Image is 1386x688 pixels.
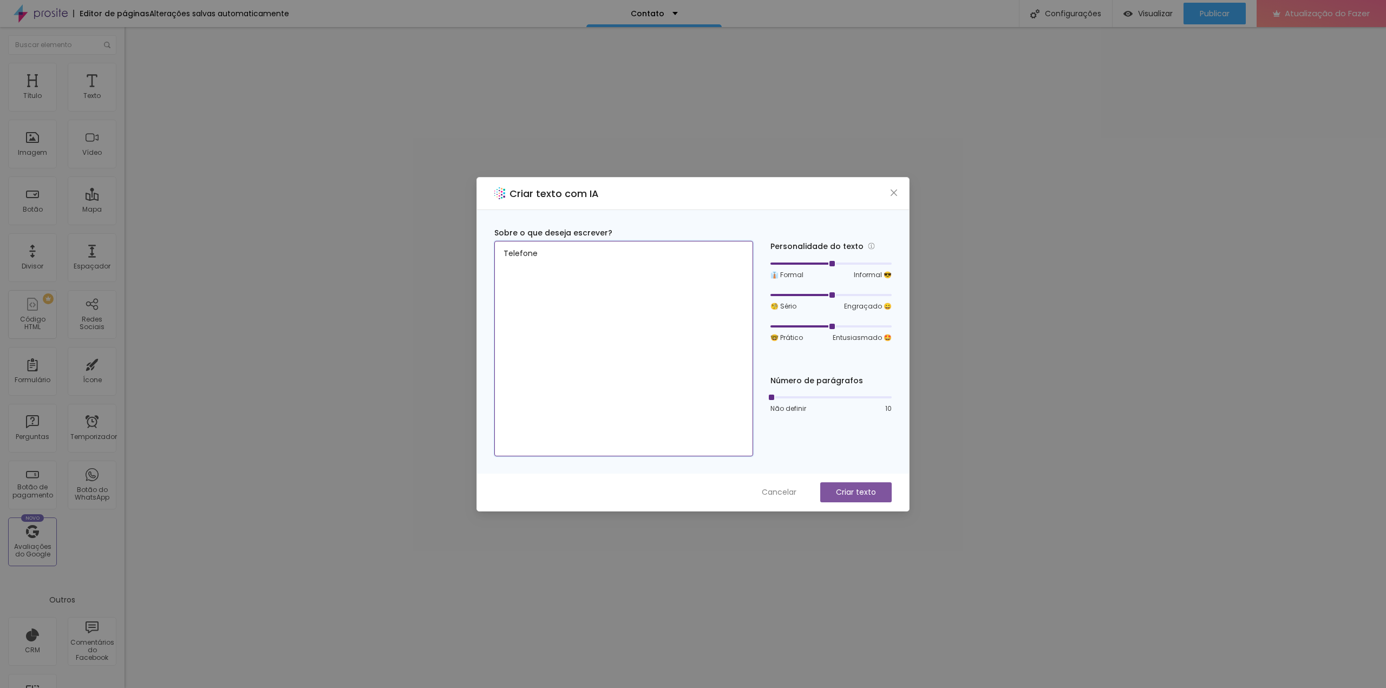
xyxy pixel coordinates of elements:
[770,375,863,386] font: Número de parágrafos
[820,482,892,502] button: Criar texto
[770,270,803,279] font: 👔 Formal
[844,302,892,311] font: Engraçado 😄
[888,187,900,198] button: Fechar
[836,487,876,497] font: Criar texto
[770,333,803,342] font: 🤓 Prático
[509,187,599,200] font: Criar texto com IA
[833,333,892,342] font: Entusiasmado 🤩
[770,302,796,311] font: 🧐 Sério
[854,270,892,279] font: Informal 😎
[885,404,892,413] font: 10
[890,188,898,197] span: fechar
[494,227,612,238] font: Sobre o que deseja escrever?
[762,487,796,497] font: Cancelar
[751,482,807,502] button: Cancelar
[494,241,753,456] textarea: Telefone
[770,404,806,413] font: Não definir
[770,241,864,252] font: Personalidade do texto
